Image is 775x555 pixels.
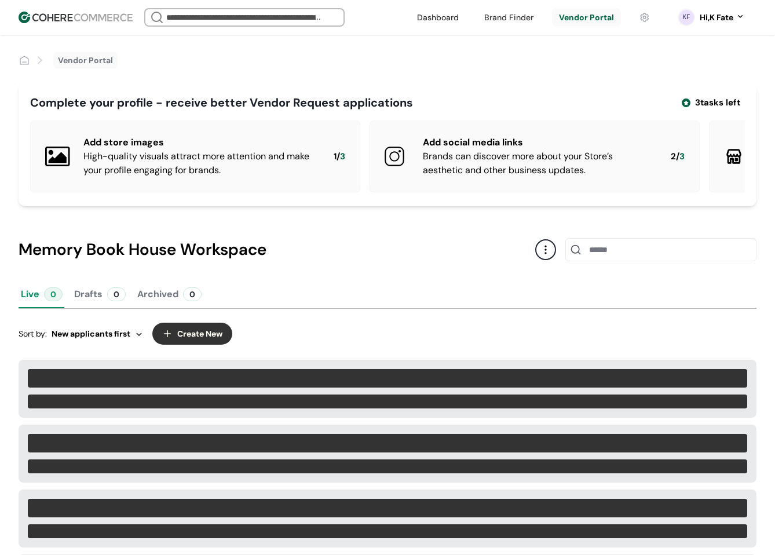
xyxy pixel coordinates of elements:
span: New applicants first [52,328,130,340]
a: Vendor Portal [58,54,113,67]
span: / [676,150,679,163]
div: 0 [44,287,63,301]
svg: 0 percent [678,9,695,26]
div: 0 [107,287,126,301]
span: 3 tasks left [695,96,740,109]
div: Complete your profile - receive better Vendor Request applications [30,94,413,111]
nav: breadcrumb [19,52,118,68]
button: Live [19,280,65,308]
div: 0 [183,287,202,301]
div: High-quality visuals attract more attention and make your profile engaging for brands. [83,149,315,177]
span: 3 [679,150,685,163]
button: Archived [135,280,204,308]
div: Hi, K Fate [700,12,733,24]
div: Add social media links [423,136,652,149]
span: 1 [334,150,337,163]
span: / [337,150,340,163]
button: Create New [152,323,232,345]
button: Hi,K Fate [700,12,745,24]
div: Sort by: [19,328,143,340]
div: Add store images [83,136,315,149]
span: 3 [340,150,345,163]
img: Cohere Logo [19,12,133,23]
span: 2 [671,150,676,163]
button: Drafts [72,280,128,308]
div: Memory Book House Workspace [19,238,535,262]
div: Brands can discover more about your Store’s aesthetic and other business updates. [423,149,652,177]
